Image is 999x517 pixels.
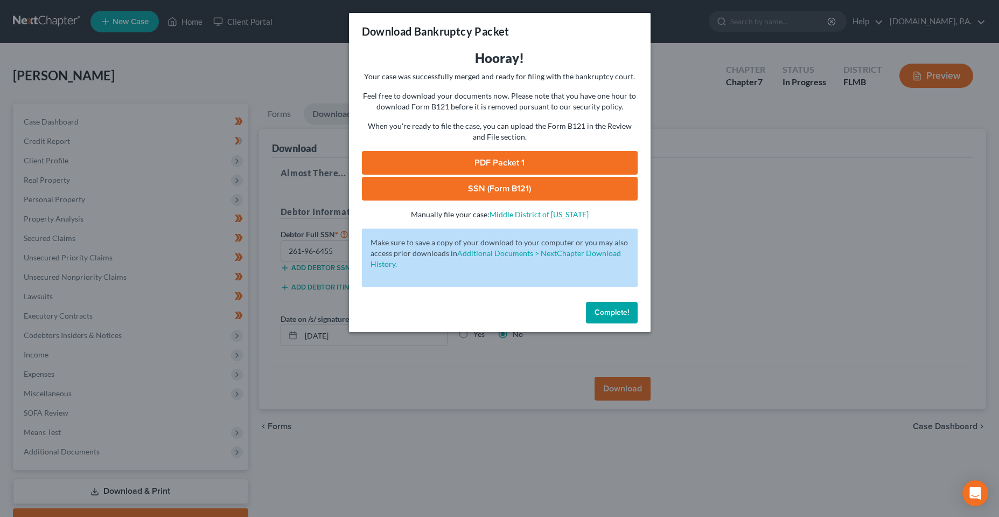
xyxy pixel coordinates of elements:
[362,209,638,220] p: Manually file your case:
[362,121,638,142] p: When you're ready to file the case, you can upload the Form B121 in the Review and File section.
[362,24,509,39] h3: Download Bankruptcy Packet
[362,177,638,201] a: SSN (Form B121)
[371,237,629,270] p: Make sure to save a copy of your download to your computer or you may also access prior downloads in
[362,50,638,67] h3: Hooray!
[371,249,621,268] a: Additional Documents > NextChapter Download History.
[362,91,638,112] p: Feel free to download your documents now. Please note that you have one hour to download Form B12...
[490,210,589,219] a: Middle District of [US_STATE]
[586,302,638,323] button: Complete!
[362,151,638,175] a: PDF Packet 1
[595,308,629,317] span: Complete!
[962,480,988,506] div: Open Intercom Messenger
[362,71,638,82] p: Your case was successfully merged and ready for filing with the bankruptcy court.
